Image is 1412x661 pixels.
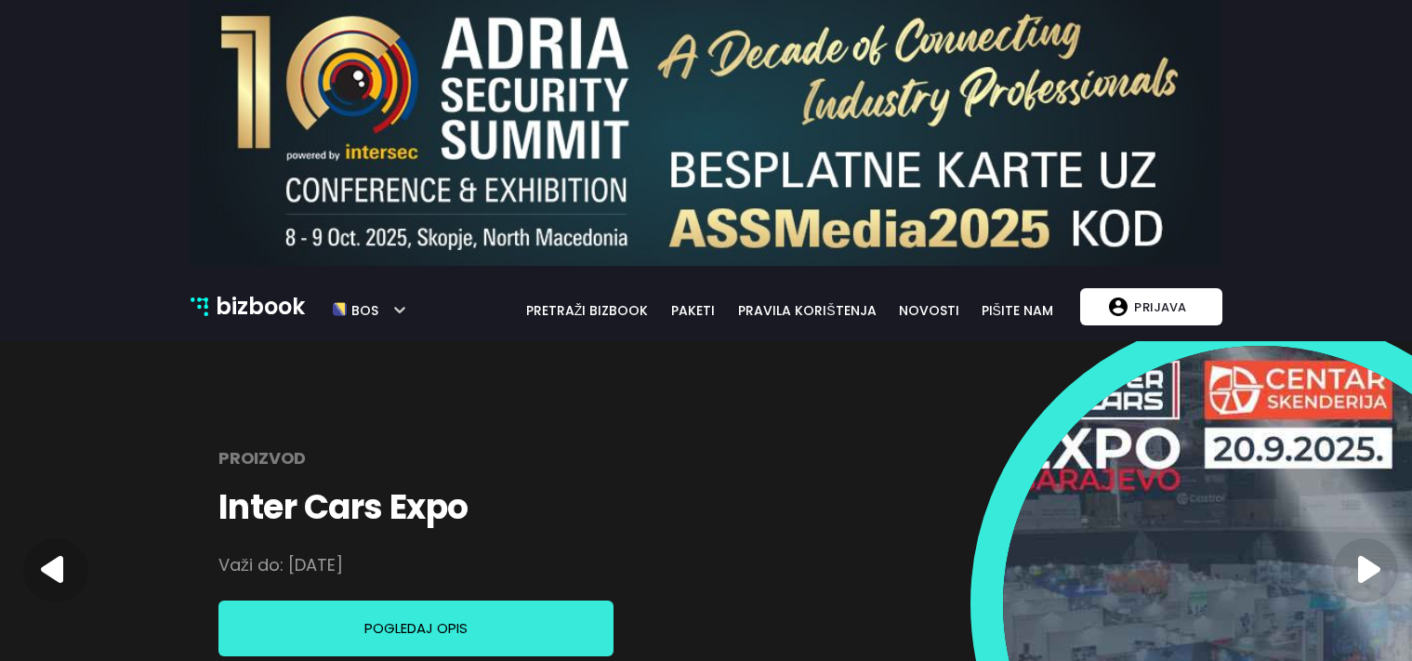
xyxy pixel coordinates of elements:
[1128,289,1193,324] p: Prijava
[218,440,306,477] h2: Proizvod
[218,485,468,530] h1: Inter Cars Expo
[970,300,1064,321] a: pišite nam
[216,289,305,324] p: bizbook
[191,289,306,324] a: bizbook
[514,300,661,321] a: pretraži bizbook
[347,295,378,319] h5: bos
[333,295,347,325] img: bos
[191,297,209,316] img: bizbook
[660,300,726,321] a: paketi
[218,601,614,656] button: Pogledaj opis
[1080,288,1221,325] button: Prijava
[726,300,888,321] a: pravila korištenja
[218,547,343,584] p: Važi do: [DATE]
[1109,297,1128,316] img: account logo
[889,300,970,321] a: novosti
